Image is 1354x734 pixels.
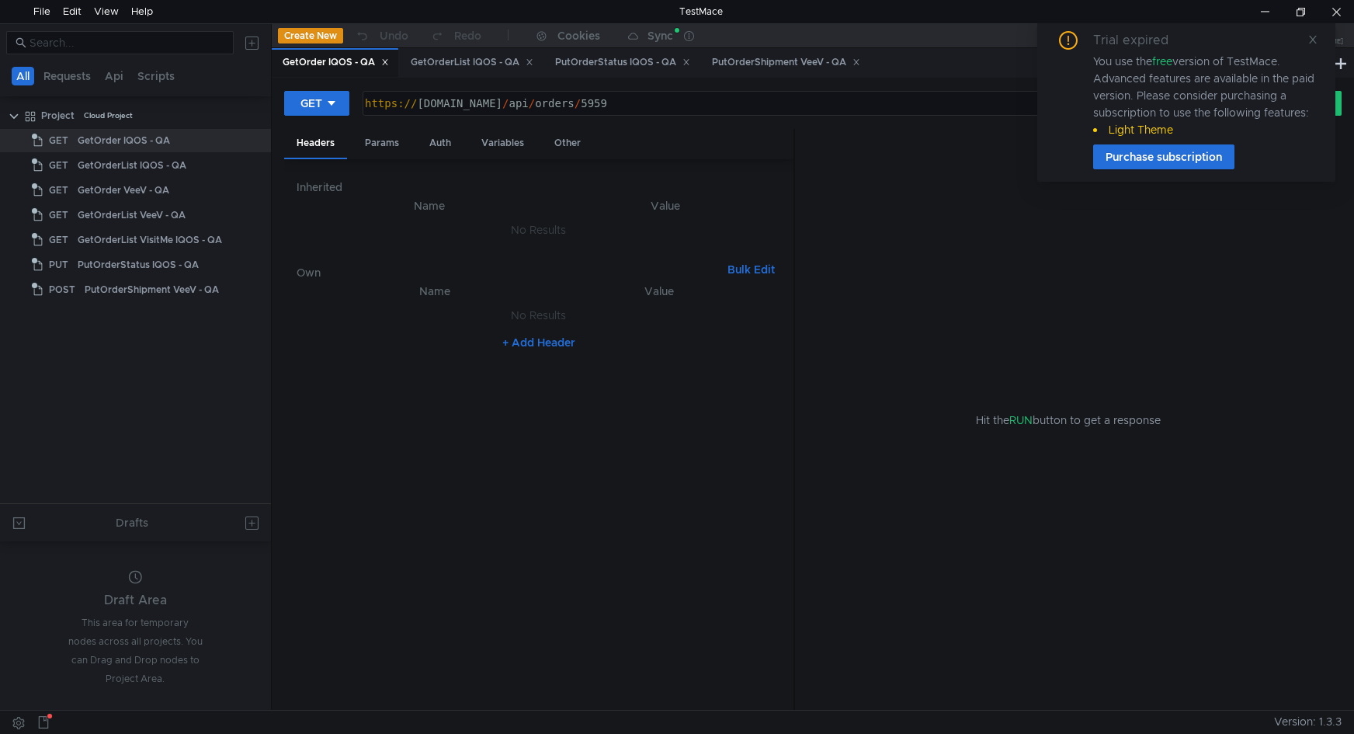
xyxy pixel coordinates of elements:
[511,308,566,322] nz-embed-empty: No Results
[411,54,533,71] div: GetOrderList IQOS - QA
[284,91,349,116] button: GET
[278,28,343,43] button: Create New
[78,179,169,202] div: GetOrder VeeV - QA
[78,154,186,177] div: GetOrderList IQOS - QA
[297,178,782,197] h6: Inherited
[133,67,179,85] button: Scripts
[1093,121,1317,138] li: Light Theme
[41,104,75,127] div: Project
[1152,54,1172,68] span: free
[321,282,550,301] th: Name
[647,30,673,41] div: Sync
[300,95,322,112] div: GET
[419,24,492,47] button: Redo
[721,260,781,279] button: Bulk Edit
[1093,53,1317,138] div: You use the version of TestMace. Advanced features are available in the paid version. Please cons...
[352,129,411,158] div: Params
[542,129,593,158] div: Other
[49,154,68,177] span: GET
[496,333,582,352] button: + Add Header
[49,204,68,227] span: GET
[49,129,68,152] span: GET
[85,278,219,301] div: PutOrderShipment VeeV - QA
[309,197,550,215] th: Name
[39,67,95,85] button: Requests
[283,54,389,71] div: GetOrder IQOS - QA
[78,228,222,252] div: GetOrderList VisitMe IQOS - QA
[1026,23,1134,48] button: No Environment
[49,228,68,252] span: GET
[84,104,133,127] div: Cloud Project
[1009,413,1033,427] span: RUN
[417,129,463,158] div: Auth
[549,282,769,301] th: Value
[49,278,75,301] span: POST
[78,129,170,152] div: GetOrder IQOS - QA
[549,197,781,215] th: Value
[100,67,128,85] button: Api
[511,223,566,237] nz-embed-empty: No Results
[1274,711,1342,733] span: Version: 1.3.3
[78,253,199,277] div: PutOrderStatus IQOS - QA
[297,263,722,282] h6: Own
[712,54,860,71] div: PutOrderShipment VeeV - QA
[12,67,34,85] button: All
[557,26,600,45] div: Cookies
[78,204,186,227] div: GetOrderList VeeV - QA
[1093,31,1187,50] div: Trial expired
[116,513,148,532] div: Drafts
[49,179,68,202] span: GET
[454,26,481,45] div: Redo
[976,412,1161,429] span: Hit the button to get a response
[284,129,347,159] div: Headers
[343,24,419,47] button: Undo
[380,26,408,45] div: Undo
[555,54,690,71] div: PutOrderStatus IQOS - QA
[49,253,68,277] span: PUT
[30,34,224,51] input: Search...
[469,129,536,158] div: Variables
[1093,144,1234,169] button: Purchase subscription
